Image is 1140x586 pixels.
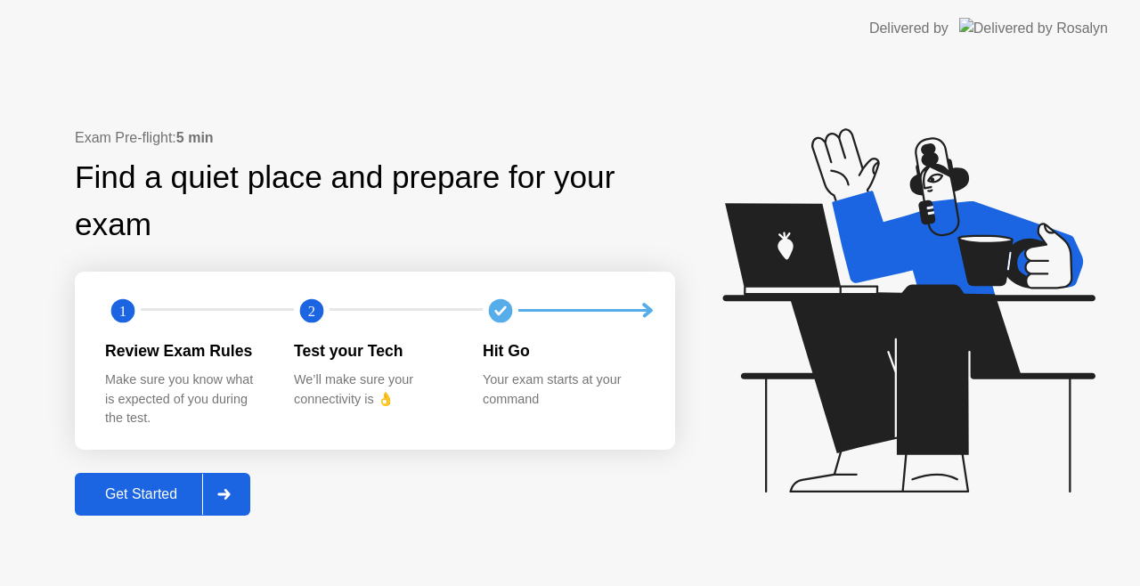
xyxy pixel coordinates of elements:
[75,127,675,149] div: Exam Pre-flight:
[308,302,315,319] text: 2
[959,18,1108,38] img: Delivered by Rosalyn
[105,370,265,428] div: Make sure you know what is expected of you during the test.
[75,154,675,248] div: Find a quiet place and prepare for your exam
[483,339,643,362] div: Hit Go
[105,339,265,362] div: Review Exam Rules
[75,473,250,516] button: Get Started
[176,130,214,145] b: 5 min
[483,370,643,409] div: Your exam starts at your command
[294,339,454,362] div: Test your Tech
[869,18,949,39] div: Delivered by
[80,486,202,502] div: Get Started
[294,370,454,409] div: We’ll make sure your connectivity is 👌
[119,302,126,319] text: 1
